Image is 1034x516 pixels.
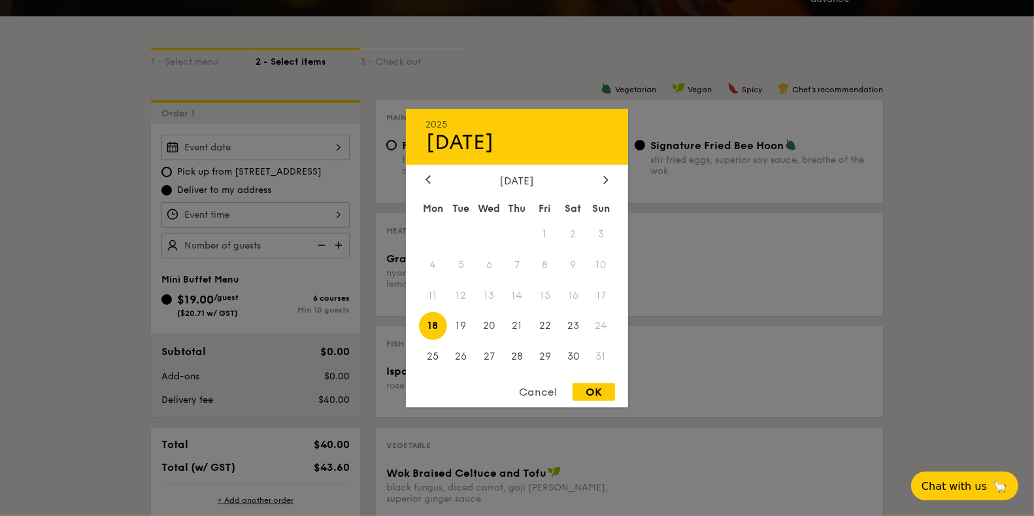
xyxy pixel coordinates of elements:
[587,250,615,279] span: 10
[447,343,475,371] span: 26
[425,174,609,186] div: [DATE]
[559,281,587,309] span: 16
[447,312,475,340] span: 19
[587,312,615,340] span: 24
[587,196,615,220] div: Sun
[911,472,1018,500] button: Chat with us🦙
[503,343,531,371] span: 28
[531,196,559,220] div: Fri
[531,220,559,248] span: 1
[531,281,559,309] span: 15
[475,312,503,340] span: 20
[506,383,570,401] div: Cancel
[503,196,531,220] div: Thu
[419,196,447,220] div: Mon
[559,220,587,248] span: 2
[475,281,503,309] span: 13
[475,343,503,371] span: 27
[425,129,609,154] div: [DATE]
[531,343,559,371] span: 29
[573,383,615,401] div: OK
[531,312,559,340] span: 22
[447,250,475,279] span: 5
[559,196,587,220] div: Sat
[559,250,587,279] span: 9
[503,250,531,279] span: 7
[992,479,1008,494] span: 🦙
[475,250,503,279] span: 6
[425,118,609,129] div: 2025
[503,312,531,340] span: 21
[922,480,987,492] span: Chat with us
[419,250,447,279] span: 4
[447,196,475,220] div: Tue
[587,343,615,371] span: 31
[475,196,503,220] div: Wed
[419,281,447,309] span: 11
[587,281,615,309] span: 17
[559,312,587,340] span: 23
[447,281,475,309] span: 12
[503,281,531,309] span: 14
[559,343,587,371] span: 30
[587,220,615,248] span: 3
[531,250,559,279] span: 8
[419,343,447,371] span: 25
[419,312,447,340] span: 18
